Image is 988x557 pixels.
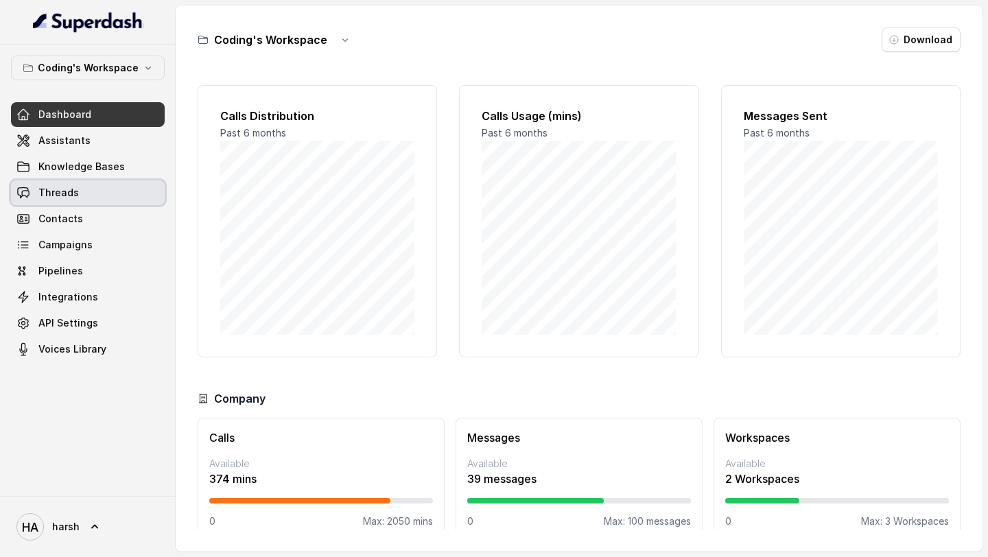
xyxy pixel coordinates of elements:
a: harsh [11,508,165,546]
p: 374 mins [209,471,433,487]
p: Available [725,457,949,471]
p: 0 [209,514,215,528]
text: HA [22,520,38,534]
span: Past 6 months [220,127,286,139]
h2: Calls Distribution [220,108,414,124]
p: Max: 2050 mins [363,514,433,528]
p: 0 [725,514,731,528]
h3: Workspaces [725,429,949,446]
p: Available [467,457,691,471]
span: API Settings [38,316,98,330]
span: Campaigns [38,238,93,252]
h2: Calls Usage (mins) [482,108,676,124]
p: Available [209,457,433,471]
a: Contacts [11,206,165,231]
a: Integrations [11,285,165,309]
button: Download [882,27,961,52]
a: Dashboard [11,102,165,127]
p: Coding's Workspace [38,60,139,76]
h3: Coding's Workspace [214,32,327,48]
h3: Calls [209,429,433,446]
p: Max: 3 Workspaces [861,514,949,528]
span: Knowledge Bases [38,160,125,174]
span: Past 6 months [744,127,810,139]
span: harsh [52,520,80,534]
a: Campaigns [11,233,165,257]
span: Assistants [38,134,91,147]
a: Pipelines [11,259,165,283]
h2: Messages Sent [744,108,938,124]
a: Assistants [11,128,165,153]
a: Voices Library [11,337,165,362]
span: Threads [38,186,79,200]
p: Max: 100 messages [604,514,691,528]
button: Coding's Workspace [11,56,165,80]
p: 39 messages [467,471,691,487]
p: 0 [467,514,473,528]
span: Contacts [38,212,83,226]
span: Pipelines [38,264,83,278]
a: API Settings [11,311,165,335]
h3: Messages [467,429,691,446]
p: 2 Workspaces [725,471,949,487]
img: light.svg [33,11,143,33]
span: Dashboard [38,108,91,121]
a: Threads [11,180,165,205]
span: Integrations [38,290,98,304]
a: Knowledge Bases [11,154,165,179]
h3: Company [214,390,266,407]
span: Voices Library [38,342,106,356]
span: Past 6 months [482,127,548,139]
